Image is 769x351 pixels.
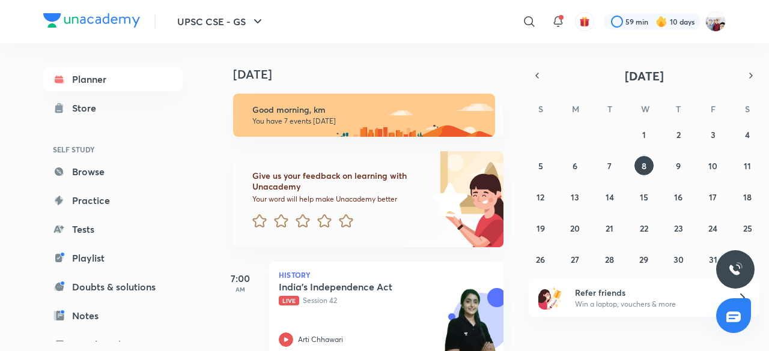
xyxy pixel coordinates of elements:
[279,271,494,278] p: History
[640,223,648,234] abbr: October 22, 2025
[642,160,646,172] abbr: October 8, 2025
[743,223,752,234] abbr: October 25, 2025
[600,156,619,175] button: October 7, 2025
[571,254,579,265] abbr: October 27, 2025
[575,299,723,310] p: Win a laptop, vouchers & more
[579,16,590,27] img: avatar
[391,151,503,247] img: feedback_image
[43,67,183,91] a: Planner
[600,250,619,269] button: October 28, 2025
[43,188,183,212] a: Practice
[669,156,688,175] button: October 9, 2025
[738,218,757,238] button: October 25, 2025
[704,250,723,269] button: October 31, 2025
[43,139,183,160] h6: SELF STUDY
[676,103,681,115] abbr: Thursday
[536,254,545,265] abbr: October 26, 2025
[640,191,648,203] abbr: October 15, 2025
[704,218,723,238] button: October 24, 2025
[674,223,683,234] abbr: October 23, 2025
[642,129,646,140] abbr: October 1, 2025
[531,187,550,206] button: October 12, 2025
[572,103,579,115] abbr: Monday
[673,254,684,265] abbr: October 30, 2025
[600,187,619,206] button: October 14, 2025
[607,160,612,172] abbr: October 7, 2025
[704,125,723,144] button: October 3, 2025
[655,16,667,28] img: streak
[43,304,183,328] a: Notes
[279,295,467,306] p: Session 42
[252,170,428,192] h6: Give us your feedback on learning with Unacademy
[538,103,543,115] abbr: Sunday
[538,160,543,172] abbr: October 5, 2025
[233,67,515,82] h4: [DATE]
[536,223,545,234] abbr: October 19, 2025
[738,187,757,206] button: October 18, 2025
[575,12,594,31] button: avatar
[709,254,717,265] abbr: October 31, 2025
[676,129,681,140] abbr: October 2, 2025
[600,218,619,238] button: October 21, 2025
[607,103,612,115] abbr: Tuesday
[43,275,183,299] a: Doubts & solutions
[252,104,484,115] h6: Good morning, km
[216,286,264,293] p: AM
[704,187,723,206] button: October 17, 2025
[738,156,757,175] button: October 11, 2025
[546,67,743,84] button: [DATE]
[43,160,183,184] a: Browse
[43,13,140,28] img: Company Logo
[711,129,716,140] abbr: October 3, 2025
[625,68,664,84] span: [DATE]
[669,250,688,269] button: October 30, 2025
[573,160,577,172] abbr: October 6, 2025
[704,156,723,175] button: October 10, 2025
[728,262,743,277] img: ttu
[669,218,688,238] button: October 23, 2025
[634,250,654,269] button: October 29, 2025
[634,218,654,238] button: October 22, 2025
[606,223,613,234] abbr: October 21, 2025
[72,101,103,115] div: Store
[744,160,751,172] abbr: October 11, 2025
[531,250,550,269] button: October 26, 2025
[606,191,614,203] abbr: October 14, 2025
[634,156,654,175] button: October 8, 2025
[170,10,272,34] button: UPSC CSE - GS
[216,271,264,286] h5: 7:00
[745,103,750,115] abbr: Saturday
[536,191,544,203] abbr: October 12, 2025
[565,250,585,269] button: October 27, 2025
[531,218,550,238] button: October 19, 2025
[571,191,579,203] abbr: October 13, 2025
[43,246,183,270] a: Playlist
[252,194,428,204] p: Your word will help make Unacademy better
[745,129,750,140] abbr: October 4, 2025
[641,103,649,115] abbr: Wednesday
[708,223,717,234] abbr: October 24, 2025
[565,187,585,206] button: October 13, 2025
[738,125,757,144] button: October 4, 2025
[676,160,681,172] abbr: October 9, 2025
[252,116,484,126] p: You have 7 events [DATE]
[43,96,183,120] a: Store
[565,218,585,238] button: October 20, 2025
[674,191,682,203] abbr: October 16, 2025
[279,281,428,293] h5: India's Independence Act
[575,286,723,299] h6: Refer friends
[43,13,140,31] a: Company Logo
[605,254,614,265] abbr: October 28, 2025
[709,191,717,203] abbr: October 17, 2025
[538,286,562,310] img: referral
[634,125,654,144] button: October 1, 2025
[708,160,717,172] abbr: October 10, 2025
[743,191,752,203] abbr: October 18, 2025
[565,156,585,175] button: October 6, 2025
[43,217,183,241] a: Tests
[639,254,648,265] abbr: October 29, 2025
[233,94,495,137] img: morning
[531,156,550,175] button: October 5, 2025
[705,11,726,32] img: km swarthi
[298,334,343,345] p: Arti Chhawari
